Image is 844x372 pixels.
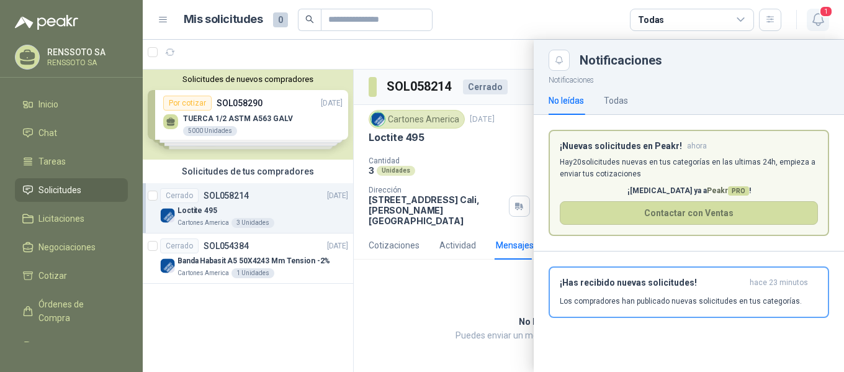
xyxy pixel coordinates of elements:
[560,201,818,225] button: Contactar con Ventas
[549,94,584,107] div: No leídas
[15,93,128,116] a: Inicio
[15,121,128,145] a: Chat
[687,141,707,152] span: ahora
[549,50,570,71] button: Close
[580,54,829,66] div: Notificaciones
[560,296,802,307] p: Los compradores han publicado nuevas solicitudes en tus categorías.
[38,212,84,225] span: Licitaciones
[604,94,628,107] div: Todas
[638,13,664,27] div: Todas
[184,11,263,29] h1: Mis solicitudes
[38,340,84,353] span: Remisiones
[38,297,116,325] span: Órdenes de Compra
[305,15,314,24] span: search
[819,6,833,17] span: 1
[15,293,128,330] a: Órdenes de Compra
[15,264,128,288] a: Cotizar
[560,141,682,152] h3: ¡Nuevas solicitudes en Peakr!
[549,266,829,318] button: ¡Has recibido nuevas solicitudes!hace 23 minutos Los compradores han publicado nuevas solicitudes...
[15,15,78,30] img: Logo peakr
[38,240,96,254] span: Negociaciones
[750,278,808,288] span: hace 23 minutos
[15,178,128,202] a: Solicitudes
[38,269,67,283] span: Cotizar
[534,71,844,86] p: Notificaciones
[560,157,818,180] p: Hay 20 solicitudes nuevas en tus categorías en las ultimas 24h, empieza a enviar tus cotizaciones
[728,186,749,196] span: PRO
[38,98,58,111] span: Inicio
[38,155,66,168] span: Tareas
[15,335,128,358] a: Remisiones
[560,185,818,197] p: ¡[MEDICAL_DATA] ya a !
[38,126,57,140] span: Chat
[273,12,288,27] span: 0
[807,9,829,31] button: 1
[15,207,128,230] a: Licitaciones
[15,150,128,173] a: Tareas
[707,186,749,195] span: Peakr
[560,278,745,288] h3: ¡Has recibido nuevas solicitudes!
[15,235,128,259] a: Negociaciones
[47,48,125,57] p: RENSSOTO SA
[47,59,125,66] p: RENSSOTO SA
[38,183,81,197] span: Solicitudes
